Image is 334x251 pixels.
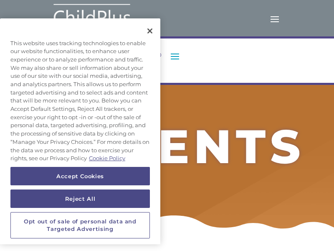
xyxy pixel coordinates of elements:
button: Close [141,22,159,40]
button: Reject All [10,190,150,208]
button: Accept Cookies [10,167,150,185]
button: Opt out of sale of personal data and Targeted Advertising [10,212,150,238]
h2: EVENTS [60,123,327,174]
a: More information about your privacy, opens in a new tab [89,155,125,162]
